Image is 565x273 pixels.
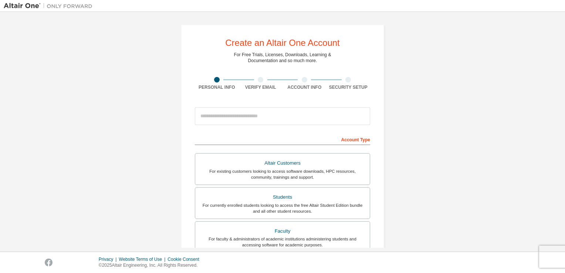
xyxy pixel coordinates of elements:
div: Create an Altair One Account [225,38,340,47]
div: Account Type [195,133,370,145]
div: Verify Email [239,84,283,90]
div: Cookie Consent [168,256,203,262]
div: Privacy [99,256,119,262]
div: Students [200,192,365,202]
img: Altair One [4,2,96,10]
div: Personal Info [195,84,239,90]
div: For faculty & administrators of academic institutions administering students and accessing softwa... [200,236,365,248]
div: Altair Customers [200,158,365,168]
div: For currently enrolled students looking to access the free Altair Student Edition bundle and all ... [200,202,365,214]
img: facebook.svg [45,259,53,266]
div: For Free Trials, Licenses, Downloads, Learning & Documentation and so much more. [234,52,331,64]
div: Website Terms of Use [119,256,168,262]
div: For existing customers looking to access software downloads, HPC resources, community, trainings ... [200,168,365,180]
div: Faculty [200,226,365,236]
p: © 2025 Altair Engineering, Inc. All Rights Reserved. [99,262,204,269]
div: Account Info [282,84,327,90]
div: Security Setup [327,84,371,90]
